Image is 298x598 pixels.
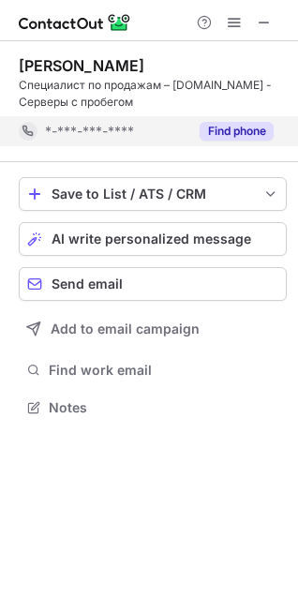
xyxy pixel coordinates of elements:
[200,122,274,141] button: Reveal Button
[52,187,254,202] div: Save to List / ATS / CRM
[19,56,144,75] div: [PERSON_NAME]
[49,362,279,379] span: Find work email
[19,312,287,346] button: Add to email campaign
[52,277,123,292] span: Send email
[19,77,287,111] div: Специалист по продажам – [DOMAIN_NAME] - Серверы с пробегом
[52,232,251,247] span: AI write personalized message
[19,357,287,383] button: Find work email
[49,399,279,416] span: Notes
[51,321,200,336] span: Add to email campaign
[19,11,131,34] img: ContactOut v5.3.10
[19,177,287,211] button: save-profile-one-click
[19,395,287,421] button: Notes
[19,267,287,301] button: Send email
[19,222,287,256] button: AI write personalized message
